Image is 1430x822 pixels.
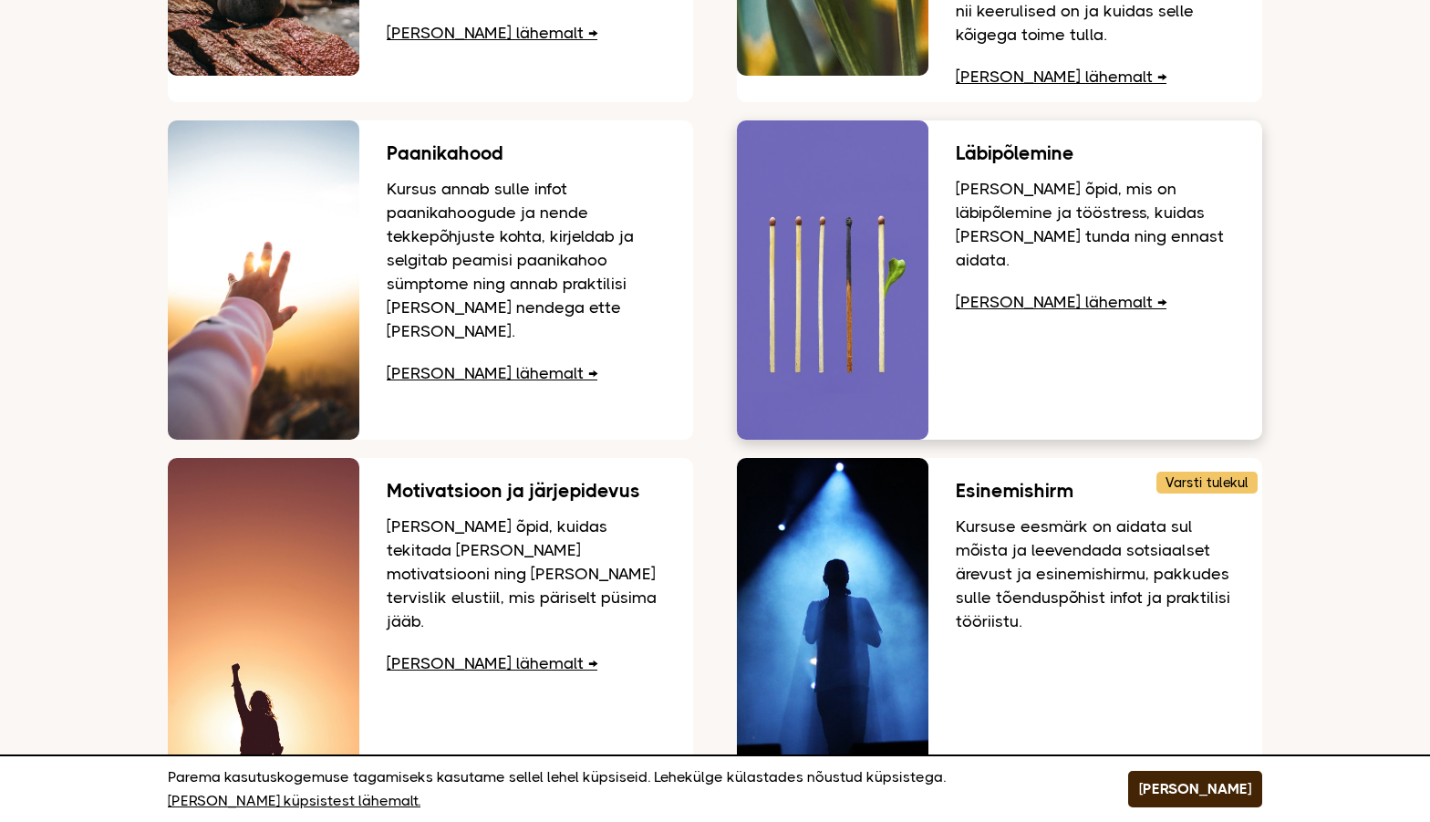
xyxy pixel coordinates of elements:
[1128,771,1262,807] button: [PERSON_NAME]
[956,293,1166,311] a: [PERSON_NAME] lähemalt
[387,177,666,343] p: Kursus annab sulle infot paanikahoogude ja nende tekkepõhjuste kohta, kirjeldab ja selgitab peami...
[737,120,928,440] img: Viis tikku, üks põlenud
[168,458,359,777] img: Mees kätte õhku tõstmas, taustaks päikeseloojang
[387,481,666,501] h3: Motivatsioon ja järjepidevus
[168,765,1083,813] p: Parema kasutuskogemuse tagamiseks kasutame sellel lehel küpsiseid. Lehekülge külastades nõustud k...
[387,143,666,163] h3: Paanikahood
[387,24,597,42] a: [PERSON_NAME] lähemalt
[956,143,1235,163] h3: Läbipõlemine
[956,481,1235,501] h3: Esinemishirm
[387,654,597,672] a: [PERSON_NAME] lähemalt
[956,515,1235,633] p: Kursuse eesmärk on aidata sul mõista ja leevendada sotsiaalset ärevust ja esinemishirmu, pakkudes...
[387,364,597,382] a: [PERSON_NAME] lähemalt
[956,177,1235,272] p: [PERSON_NAME] õpid, mis on läbipõlemine ja tööstress, kuidas [PERSON_NAME] tunda ning ennast aidata.
[387,515,666,633] p: [PERSON_NAME] õpid, kuidas tekitada [PERSON_NAME] motivatsiooni ning [PERSON_NAME] tervislik elus...
[737,458,928,777] img: Inimene laval esinemas
[168,120,359,440] img: Käsi suunatud loojuva päikse suunas
[956,68,1166,86] a: [PERSON_NAME] lähemalt
[168,789,420,813] a: [PERSON_NAME] küpsistest lähemalt.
